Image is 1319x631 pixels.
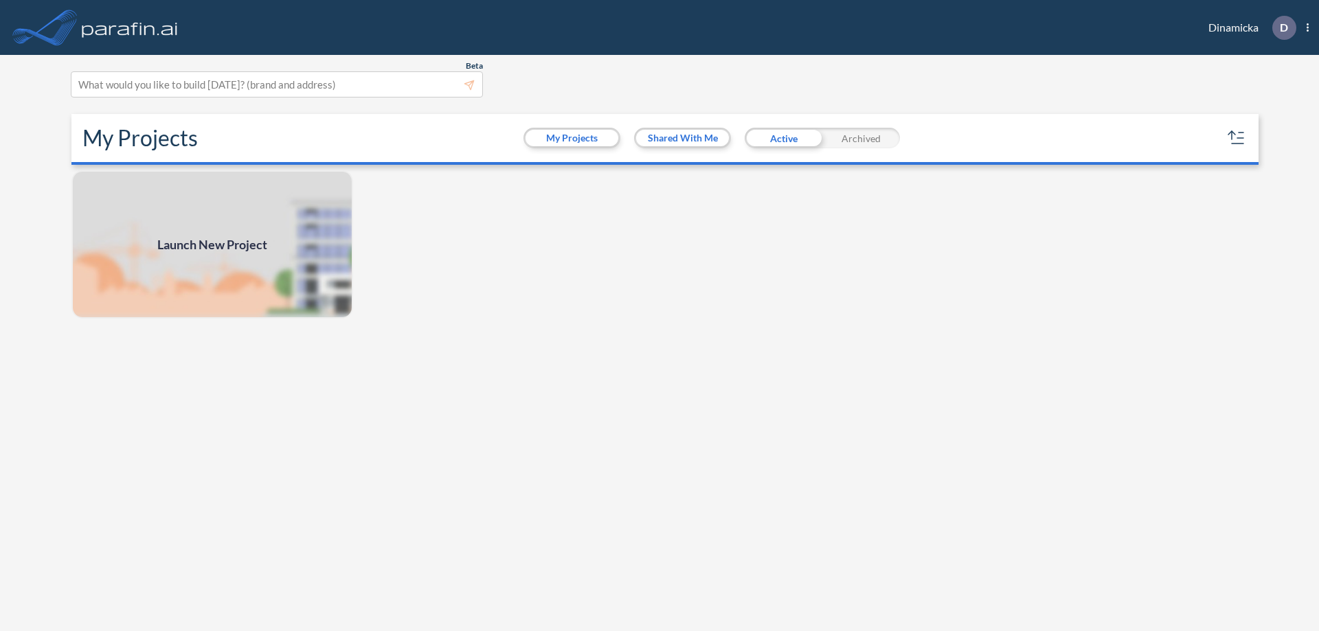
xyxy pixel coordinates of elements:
[82,125,198,151] h2: My Projects
[157,236,267,254] span: Launch New Project
[1188,16,1309,40] div: Dinamicka
[1226,127,1248,149] button: sort
[636,130,729,146] button: Shared With Me
[71,170,353,319] img: add
[745,128,822,148] div: Active
[466,60,483,71] span: Beta
[822,128,900,148] div: Archived
[526,130,618,146] button: My Projects
[1280,21,1288,34] p: D
[71,170,353,319] a: Launch New Project
[79,14,181,41] img: logo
